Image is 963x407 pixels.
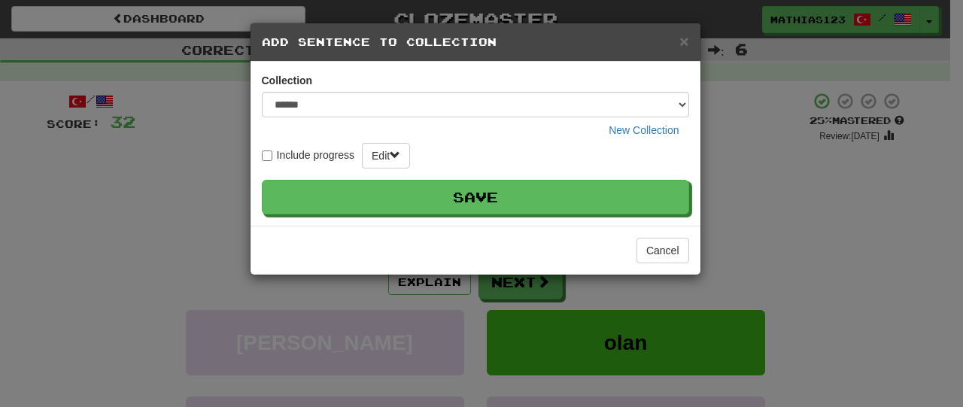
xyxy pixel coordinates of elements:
button: New Collection [599,117,688,143]
button: Cancel [636,238,689,263]
h5: Add Sentence to Collection [262,35,689,50]
button: Edit [362,143,410,169]
input: Include progress [262,150,272,161]
button: Close [679,33,688,49]
label: Collection [262,73,313,88]
button: Save [262,180,689,214]
span: × [679,32,688,50]
label: Include progress [262,147,355,162]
